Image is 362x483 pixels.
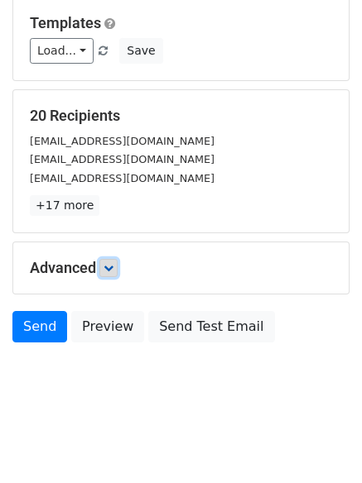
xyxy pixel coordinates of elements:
[71,311,144,342] a: Preview
[279,404,362,483] iframe: Chat Widget
[30,153,215,165] small: [EMAIL_ADDRESS][DOMAIN_NAME]
[12,311,67,342] a: Send
[30,14,101,31] a: Templates
[148,311,274,342] a: Send Test Email
[30,195,99,216] a: +17 more
[30,135,215,147] small: [EMAIL_ADDRESS][DOMAIN_NAME]
[119,38,162,64] button: Save
[30,259,332,277] h5: Advanced
[30,172,215,184] small: [EMAIL_ADDRESS][DOMAIN_NAME]
[30,38,94,64] a: Load...
[30,107,332,125] h5: 20 Recipients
